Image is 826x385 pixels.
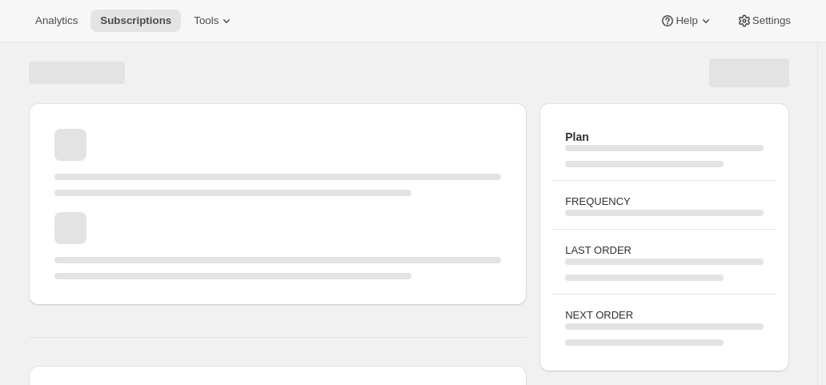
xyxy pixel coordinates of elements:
[727,10,800,32] button: Settings
[184,10,244,32] button: Tools
[676,14,697,27] span: Help
[752,14,791,27] span: Settings
[565,194,763,210] h3: FREQUENCY
[565,307,763,323] h3: NEXT ORDER
[90,10,181,32] button: Subscriptions
[35,14,78,27] span: Analytics
[100,14,171,27] span: Subscriptions
[650,10,723,32] button: Help
[565,129,763,145] h2: Plan
[26,10,87,32] button: Analytics
[565,243,763,259] h3: LAST ORDER
[194,14,219,27] span: Tools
